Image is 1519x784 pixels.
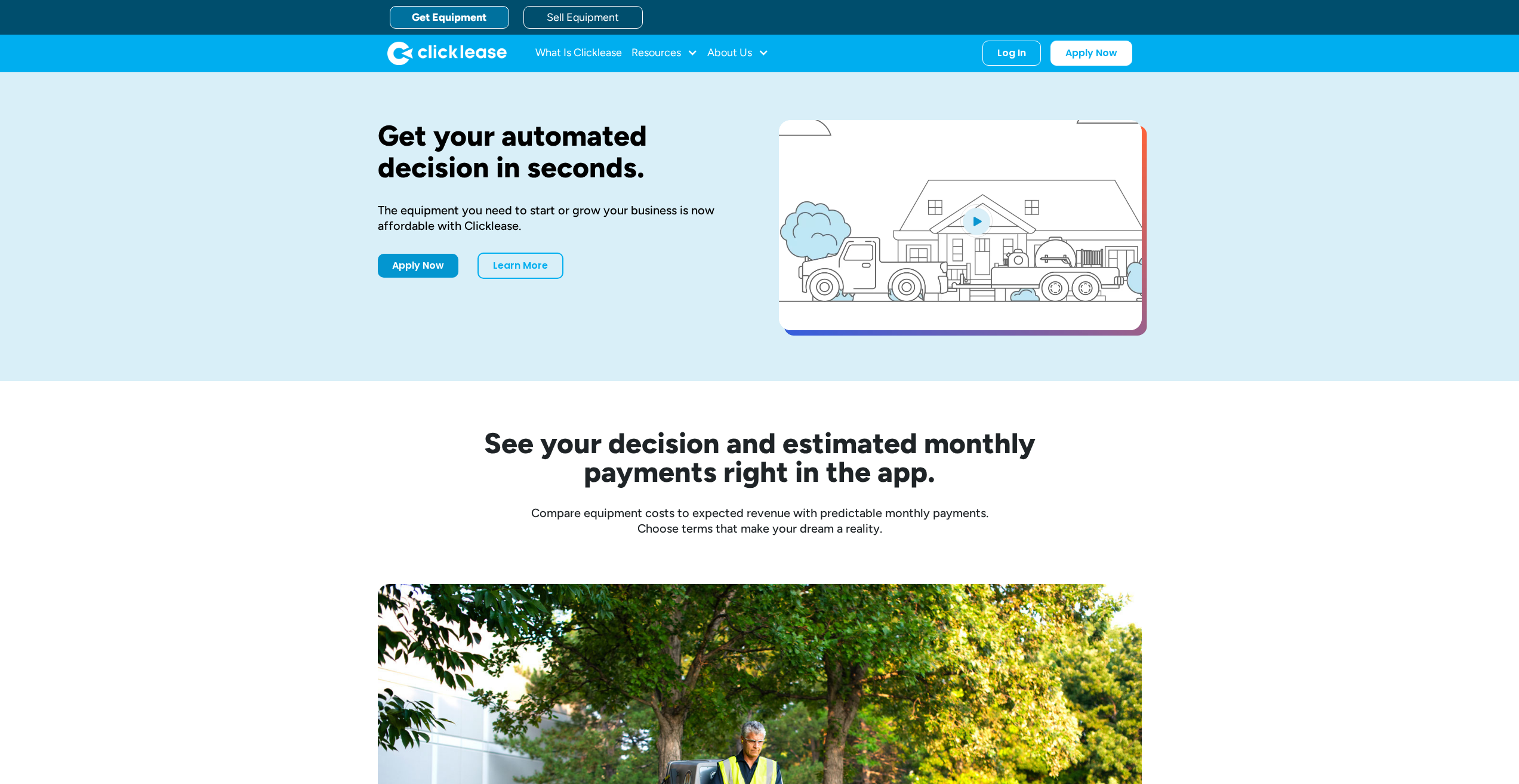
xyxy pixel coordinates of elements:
[997,47,1026,59] div: Log In
[378,505,1142,536] div: Compare equipment costs to expected revenue with predictable monthly payments. Choose terms that ...
[378,202,741,233] div: The equipment you need to start or grow your business is now affordable with Clicklease.
[960,204,993,238] img: Blue play button logo on a light blue circular background
[387,41,507,65] img: Clicklease logo
[535,41,622,65] a: What Is Clicklease
[390,6,509,29] a: Get Equipment
[387,41,507,65] a: home
[523,6,643,29] a: Sell Equipment
[1050,41,1132,66] a: Apply Now
[631,41,698,65] div: Resources
[378,120,741,183] h1: Get your automated decision in seconds.
[426,429,1094,486] h2: See your decision and estimated monthly payments right in the app.
[707,41,769,65] div: About Us
[477,253,563,279] a: Learn More
[779,120,1142,330] a: open lightbox
[378,254,458,278] a: Apply Now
